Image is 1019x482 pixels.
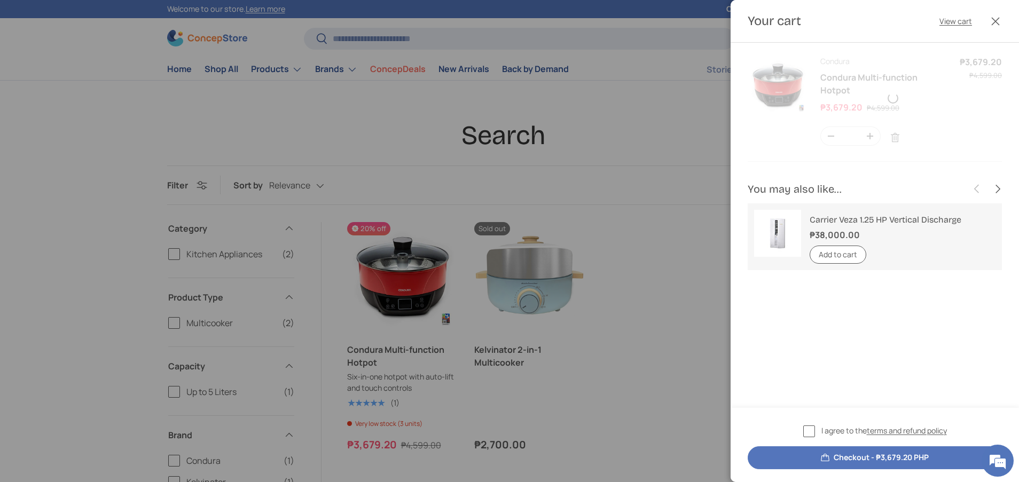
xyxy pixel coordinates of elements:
[810,215,961,225] a: Carrier Veza 1.25 HP Vertical Discharge
[810,246,866,264] button: Add to cart
[748,181,967,196] h2: You may also like...
[748,13,801,29] h2: Your cart
[939,15,972,27] a: View cart
[867,425,947,436] a: terms and refund policy
[821,425,947,436] span: I agree to the
[748,446,1002,469] button: Checkout - ₱3,679.20 PHP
